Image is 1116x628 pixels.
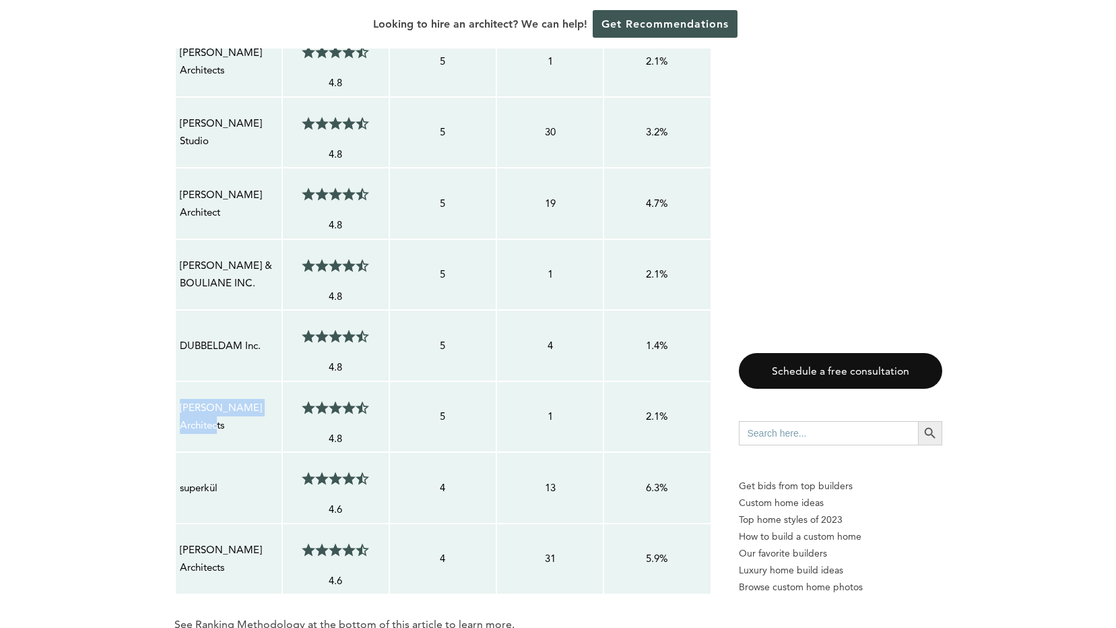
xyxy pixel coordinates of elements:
[394,53,492,70] p: 5
[501,53,599,70] p: 1
[501,195,599,212] p: 19
[501,337,599,354] p: 4
[857,531,1100,612] iframe: Drift Widget Chat Controller
[739,478,942,495] p: Get bids from top builders
[923,426,938,441] svg: Search
[287,146,385,163] p: 4.8
[739,511,942,528] a: Top home styles of 2023
[608,550,706,567] p: 5.9%
[287,501,385,518] p: 4.6
[180,115,277,150] p: [PERSON_NAME] Studio
[501,408,599,425] p: 1
[501,123,599,141] p: 30
[739,528,942,545] a: How to build a custom home
[394,195,492,212] p: 5
[739,562,942,579] a: Luxury home build ideas
[608,479,706,497] p: 6.3%
[739,421,918,445] input: Search here...
[180,541,277,577] p: [PERSON_NAME] Architects
[501,550,599,567] p: 31
[739,495,942,511] a: Custom home ideas
[394,265,492,283] p: 5
[394,408,492,425] p: 5
[608,53,706,70] p: 2.1%
[394,479,492,497] p: 4
[608,123,706,141] p: 3.2%
[739,579,942,596] a: Browse custom home photos
[180,186,277,222] p: [PERSON_NAME] Architect
[394,550,492,567] p: 4
[287,74,385,92] p: 4.8
[180,44,277,80] p: [PERSON_NAME] Architects
[501,265,599,283] p: 1
[608,265,706,283] p: 2.1%
[593,10,737,38] a: Get Recommendations
[180,257,277,292] p: [PERSON_NAME] & BOULIANE INC.
[608,408,706,425] p: 2.1%
[608,337,706,354] p: 1.4%
[180,479,277,497] p: superkül
[287,358,385,376] p: 4.8
[394,123,492,141] p: 5
[287,430,385,447] p: 4.8
[180,399,277,435] p: [PERSON_NAME] Architects
[501,479,599,497] p: 13
[394,337,492,354] p: 5
[739,545,942,562] a: Our favorite builders
[287,288,385,305] p: 4.8
[608,195,706,212] p: 4.7%
[287,572,385,590] p: 4.6
[287,216,385,234] p: 4.8
[180,337,277,354] p: DUBBELDAM Inc.
[739,353,942,389] a: Schedule a free consultation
